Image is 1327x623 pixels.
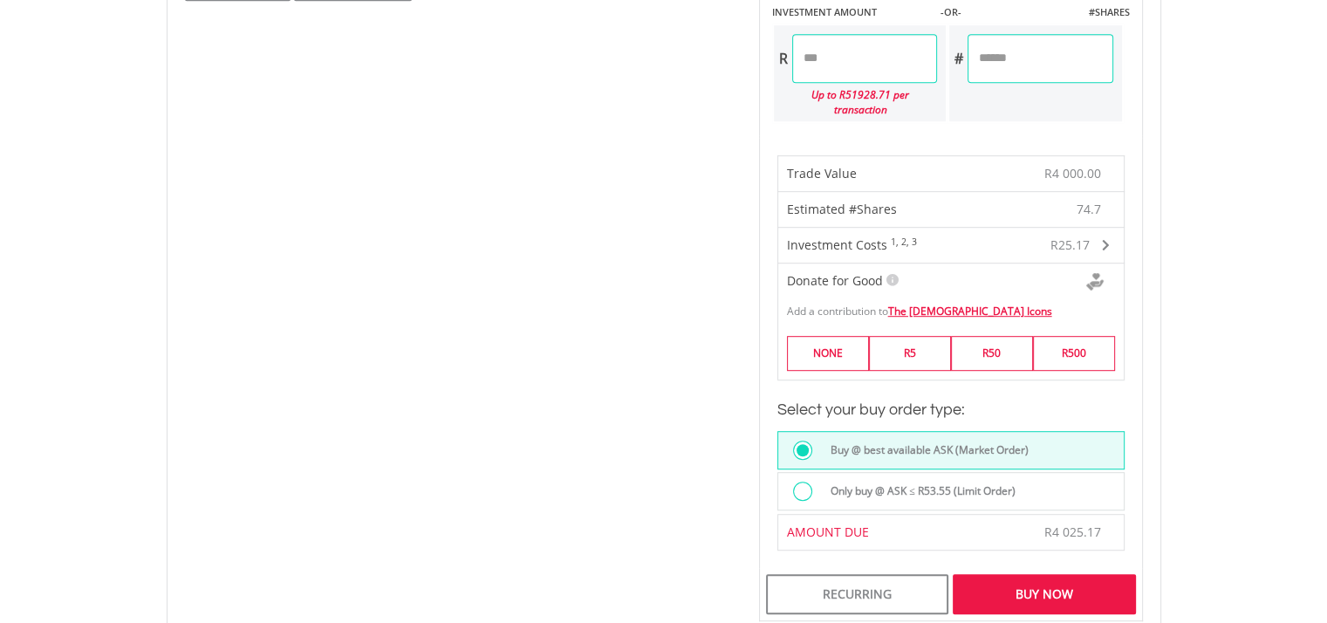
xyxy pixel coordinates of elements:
label: NONE [787,336,869,370]
span: 74.7 [1077,201,1101,218]
div: Add a contribution to [778,295,1124,318]
label: Buy @ best available ASK (Market Order) [820,441,1029,460]
span: Trade Value [787,165,857,181]
label: -OR- [940,5,961,19]
a: The [DEMOGRAPHIC_DATA] Icons [888,304,1052,318]
sup: 1, 2, 3 [891,236,917,248]
label: R50 [951,336,1033,370]
label: Only buy @ ASK ≤ R53.55 (Limit Order) [820,482,1016,501]
img: Donte For Good [1086,273,1104,291]
label: INVESTMENT AMOUNT [772,5,877,19]
label: R500 [1033,336,1115,370]
label: R5 [869,336,951,370]
span: Donate for Good [787,272,883,289]
div: Buy Now [953,574,1135,614]
span: R25.17 [1050,236,1090,253]
div: # [949,34,968,83]
span: AMOUNT DUE [787,524,869,540]
div: Recurring [766,574,948,614]
h3: Select your buy order type: [777,398,1125,422]
span: R4 000.00 [1044,165,1101,181]
span: Estimated #Shares [787,201,897,217]
div: R [774,34,792,83]
span: Investment Costs [787,236,887,253]
label: #SHARES [1088,5,1129,19]
div: Up to R51928.71 per transaction [774,83,938,121]
span: R4 025.17 [1044,524,1101,540]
